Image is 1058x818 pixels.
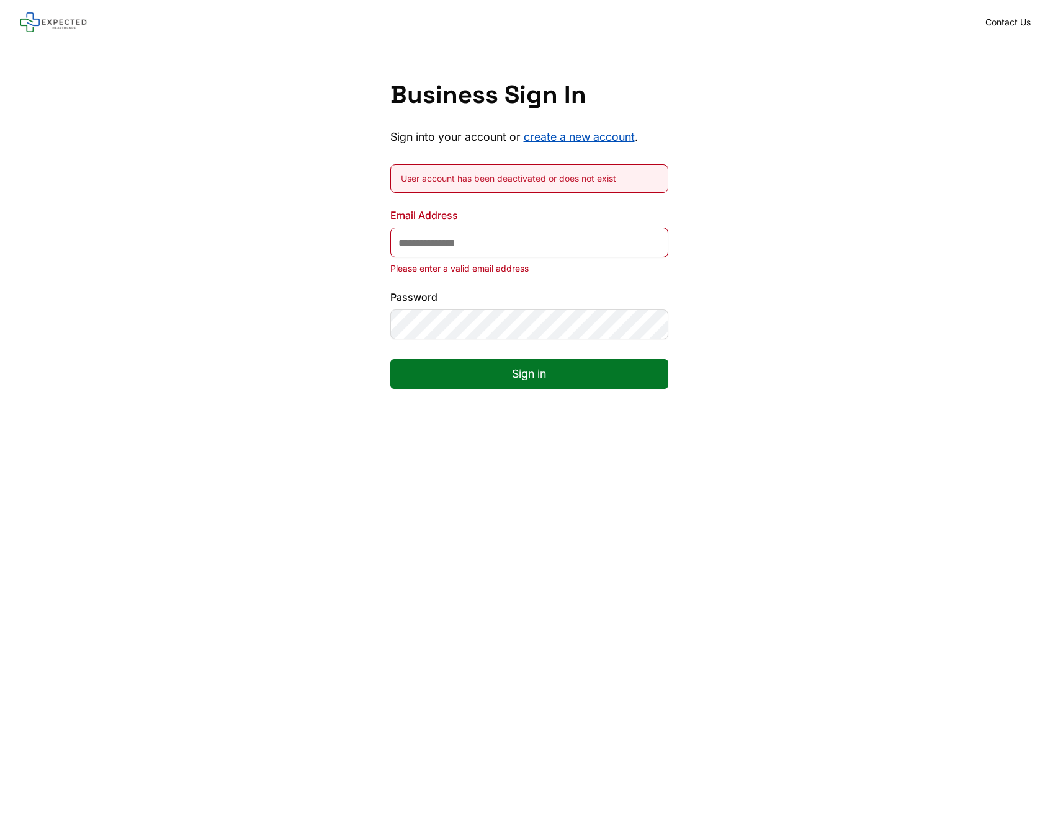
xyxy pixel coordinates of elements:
[390,130,668,144] p: Sign into your account or .
[390,359,668,389] button: Sign in
[524,130,635,143] a: create a new account
[390,80,668,110] h1: Business Sign In
[401,172,658,185] div: User account has been deactivated or does not exist
[390,290,668,305] label: Password
[390,208,668,223] label: Email Address
[390,262,668,275] p: Please enter a valid email address
[978,14,1038,31] a: Contact Us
